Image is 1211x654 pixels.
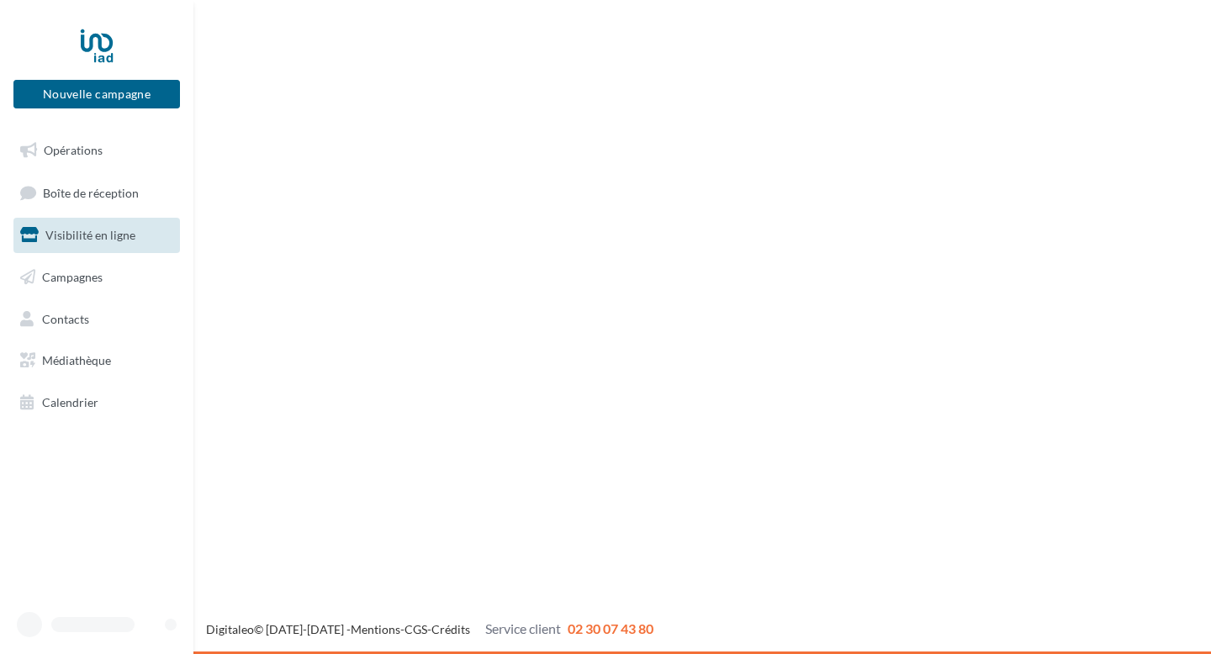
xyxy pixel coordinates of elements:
span: Boîte de réception [43,185,139,199]
a: Crédits [431,622,470,636]
a: Calendrier [10,385,183,420]
span: Service client [485,620,561,636]
a: Campagnes [10,260,183,295]
span: Visibilité en ligne [45,228,135,242]
span: © [DATE]-[DATE] - - - [206,622,653,636]
a: CGS [405,622,427,636]
a: Visibilité en ligne [10,218,183,253]
a: Contacts [10,302,183,337]
a: Digitaleo [206,622,254,636]
span: Médiathèque [42,353,111,367]
a: Mentions [351,622,400,636]
a: Médiathèque [10,343,183,378]
span: 02 30 07 43 80 [568,620,653,636]
button: Nouvelle campagne [13,80,180,108]
a: Boîte de réception [10,175,183,211]
span: Campagnes [42,270,103,284]
span: Opérations [44,143,103,157]
a: Opérations [10,133,183,168]
span: Calendrier [42,395,98,409]
span: Contacts [42,311,89,325]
